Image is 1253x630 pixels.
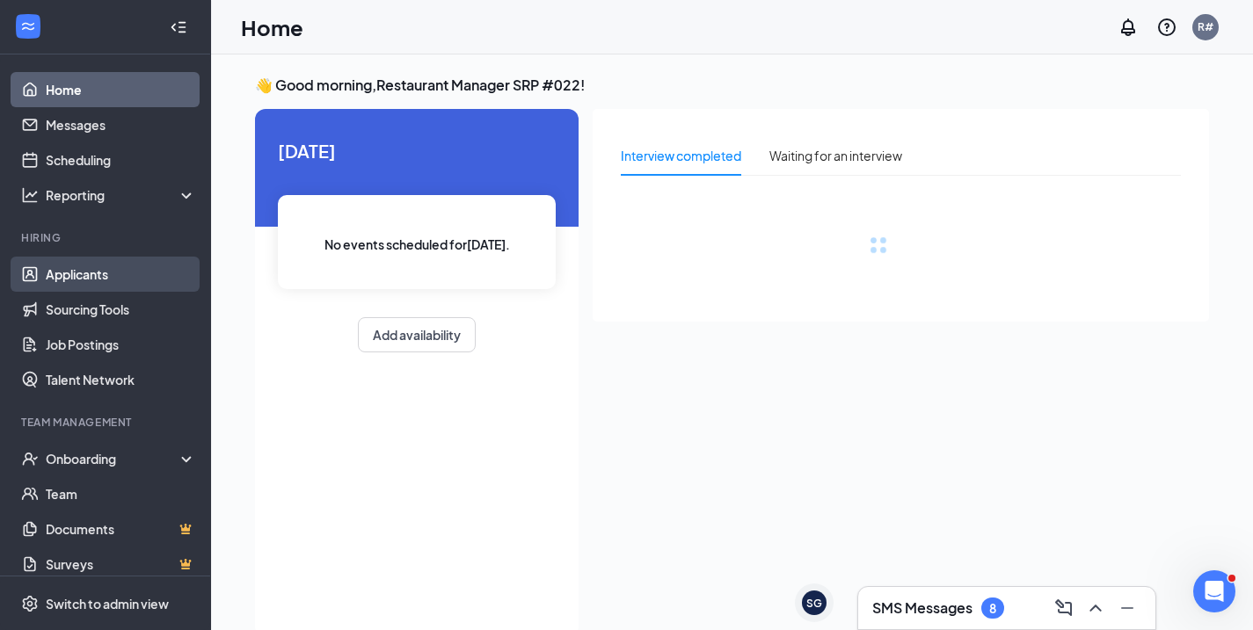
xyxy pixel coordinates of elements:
div: Onboarding [46,450,181,467]
div: Hiring [21,230,193,245]
a: Team [46,476,196,511]
a: DocumentsCrown [46,511,196,547]
a: Job Postings [46,327,196,362]
svg: Collapse [170,18,187,36]
a: Home [46,72,196,107]
button: ChevronUp [1082,594,1110,622]
a: SurveysCrown [46,547,196,582]
h1: Home [241,12,303,42]
svg: UserCheck [21,450,39,467]
svg: Notifications [1118,17,1139,38]
a: Applicants [46,257,196,292]
h3: SMS Messages [872,598,973,618]
svg: ComposeMessage [1053,597,1075,619]
button: ComposeMessage [1050,594,1078,622]
h3: 👋 Good morning, Restaurant Manager SRP #022 ! [255,76,1209,95]
div: Reporting [46,186,197,204]
div: Team Management [21,415,193,430]
div: Interview completed [621,146,741,165]
button: Add availability [358,317,476,352]
div: Waiting for an interview [769,146,902,165]
a: Talent Network [46,362,196,397]
svg: Settings [21,595,39,612]
svg: WorkstreamLogo [19,18,37,35]
div: R# [1198,19,1213,34]
a: Scheduling [46,142,196,177]
div: 8 [989,601,996,616]
span: [DATE] [278,137,556,164]
div: Switch to admin view [46,595,169,612]
svg: Analysis [21,186,39,204]
svg: Minimize [1117,597,1138,619]
svg: ChevronUp [1085,597,1106,619]
div: SG [806,596,822,611]
a: Messages [46,107,196,142]
span: No events scheduled for [DATE] . [324,235,510,254]
button: Minimize [1113,594,1141,622]
iframe: Intercom live chat [1193,570,1235,612]
svg: QuestionInfo [1156,17,1177,38]
a: Sourcing Tools [46,292,196,327]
